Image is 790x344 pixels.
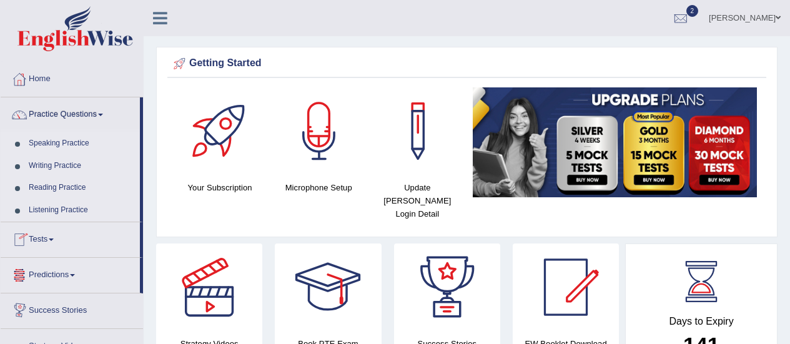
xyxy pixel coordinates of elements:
a: Home [1,62,143,93]
a: Listening Practice [23,199,140,222]
h4: Your Subscription [177,181,263,194]
a: Practice Questions [1,97,140,129]
img: small5.jpg [473,87,757,197]
a: Speaking Practice [23,132,140,155]
h4: Days to Expiry [639,316,763,327]
h4: Update [PERSON_NAME] Login Detail [374,181,460,220]
a: Predictions [1,258,140,289]
a: Success Stories [1,293,143,325]
a: Reading Practice [23,177,140,199]
h4: Microphone Setup [275,181,362,194]
span: 2 [686,5,699,17]
div: Getting Started [170,54,763,73]
a: Writing Practice [23,155,140,177]
a: Tests [1,222,140,253]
